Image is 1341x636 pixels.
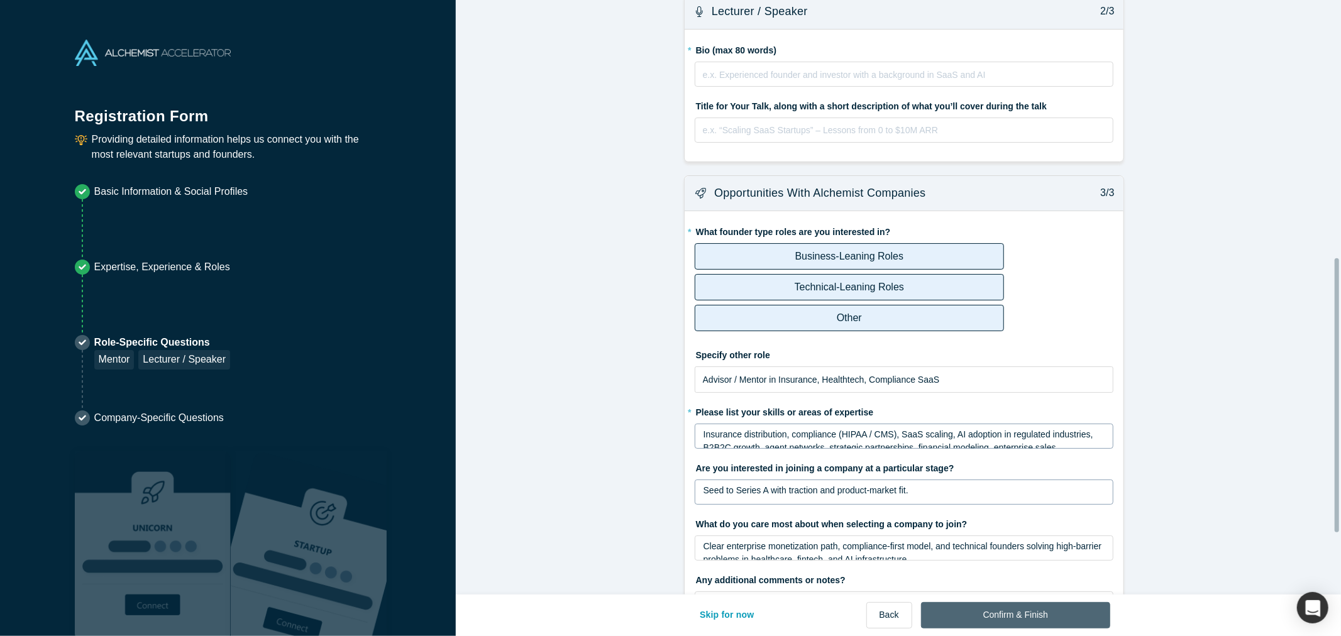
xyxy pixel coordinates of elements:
label: Please list your skills or areas of expertise [695,402,1113,419]
button: Back [866,602,912,628]
p: Technical-Leaning Roles [795,280,904,295]
div: rdw-wrapper [695,480,1113,505]
p: Role-Specific Questions [94,335,230,350]
p: Expertise, Experience & Roles [94,260,230,275]
p: Providing detailed information helps us connect you with the most relevant startups and founders. [92,132,382,162]
p: Basic Information & Social Profiles [94,184,248,199]
p: Company-Specific Questions [94,410,224,425]
span: Seed to Series A with traction and product-market fit. [704,485,908,495]
img: Alchemist Accelerator Logo [75,40,231,66]
img: Prism AI [231,451,387,636]
label: Bio (max 80 words) [695,40,1113,57]
div: rdw-editor [704,540,1105,565]
button: Skip for now [687,602,768,628]
button: Confirm & Finish [921,602,1110,628]
div: rdw-editor [704,484,1105,509]
label: Any additional comments or notes? [695,569,1113,587]
p: 3/3 [1094,185,1115,200]
div: rdw-wrapper [695,535,1113,561]
label: Are you interested in joining a company at a particular stage? [695,458,1113,475]
div: rdw-editor [704,122,1105,147]
div: Lecturer / Speaker [138,350,230,370]
label: Specify other role [695,344,1113,362]
h3: Opportunities with Alchemist companies [714,185,925,202]
span: Insurance distribution, compliance (HIPAA / CMS), SaaS scaling, AI adoption in regulated industri... [704,429,1096,452]
span: Clear enterprise monetization path, compliance-first model, and technical founders solving high-b... [704,541,1104,564]
div: Mentor [94,350,135,370]
h3: Lecturer / Speaker [712,3,808,20]
p: Business-Leaning Roles [795,249,904,264]
div: rdw-editor [704,66,1105,91]
div: rdw-wrapper [695,62,1113,87]
input: ex. Marketing-Leaning Role [695,366,1113,393]
img: Robust Technologies [75,451,231,636]
p: Other [837,310,862,326]
div: rdw-editor [704,428,1105,453]
label: Title for Your Talk, along with a short description of what you’ll cover during the talk [695,96,1113,113]
h1: Registration Form [75,92,382,128]
p: 2/3 [1094,4,1115,19]
div: rdw-wrapper [695,118,1113,143]
label: What founder type roles are you interested in? [695,221,1113,239]
label: What do you care most about when selecting a company to join? [695,513,1113,531]
div: rdw-wrapper [695,424,1113,449]
div: rdw-wrapper [695,591,1113,617]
